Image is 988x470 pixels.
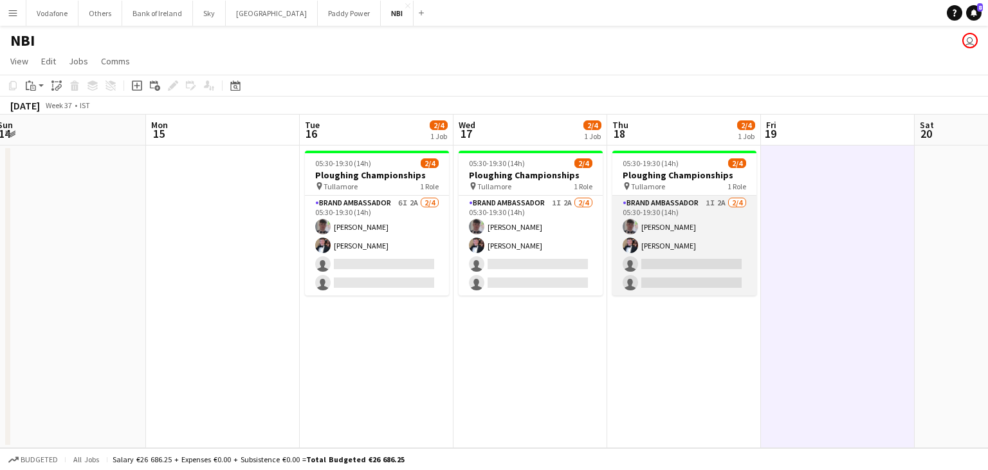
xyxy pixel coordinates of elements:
[36,53,61,70] a: Edit
[766,119,776,131] span: Fri
[96,53,135,70] a: Comms
[305,151,449,296] app-job-card: 05:30-19:30 (14h)2/4Ploughing Championships Tullamore1 RoleBrand Ambassador6I2A2/405:30-19:30 (14...
[727,182,746,191] span: 1 Role
[122,1,193,26] button: Bank of Ireland
[113,455,405,464] div: Salary €26 686.25 + Expenses €0.00 + Subsistence €0.00 =
[41,55,56,67] span: Edit
[324,182,358,191] span: Tullamore
[10,99,40,112] div: [DATE]
[305,119,320,131] span: Tue
[612,196,756,296] app-card-role: Brand Ambassador1I2A2/405:30-19:30 (14h)[PERSON_NAME][PERSON_NAME]
[737,120,755,130] span: 2/4
[610,126,628,141] span: 18
[920,119,934,131] span: Sat
[977,3,983,12] span: 8
[459,151,603,296] app-job-card: 05:30-19:30 (14h)2/4Ploughing Championships Tullamore1 RoleBrand Ambassador1I2A2/405:30-19:30 (14...
[583,120,601,130] span: 2/4
[80,100,90,110] div: IST
[728,158,746,168] span: 2/4
[631,182,665,191] span: Tullamore
[151,119,168,131] span: Mon
[477,182,511,191] span: Tullamore
[149,126,168,141] span: 15
[305,169,449,181] h3: Ploughing Championships
[623,158,679,168] span: 05:30-19:30 (14h)
[305,196,449,296] app-card-role: Brand Ambassador6I2A2/405:30-19:30 (14h)[PERSON_NAME][PERSON_NAME]
[459,196,603,296] app-card-role: Brand Ambassador1I2A2/405:30-19:30 (14h)[PERSON_NAME][PERSON_NAME]
[318,1,381,26] button: Paddy Power
[226,1,318,26] button: [GEOGRAPHIC_DATA]
[306,455,405,464] span: Total Budgeted €26 686.25
[421,158,439,168] span: 2/4
[71,455,102,464] span: All jobs
[574,158,592,168] span: 2/4
[457,126,475,141] span: 17
[612,169,756,181] h3: Ploughing Championships
[612,151,756,296] app-job-card: 05:30-19:30 (14h)2/4Ploughing Championships Tullamore1 RoleBrand Ambassador1I2A2/405:30-19:30 (14...
[26,1,78,26] button: Vodafone
[193,1,226,26] button: Sky
[738,131,755,141] div: 1 Job
[966,5,982,21] a: 8
[459,119,475,131] span: Wed
[101,55,130,67] span: Comms
[5,53,33,70] a: View
[315,158,371,168] span: 05:30-19:30 (14h)
[962,33,978,48] app-user-avatar: Katie Shovlin
[64,53,93,70] a: Jobs
[430,131,447,141] div: 1 Job
[469,158,525,168] span: 05:30-19:30 (14h)
[69,55,88,67] span: Jobs
[764,126,776,141] span: 19
[574,182,592,191] span: 1 Role
[21,455,58,464] span: Budgeted
[420,182,439,191] span: 1 Role
[918,126,934,141] span: 20
[584,131,601,141] div: 1 Job
[42,100,75,110] span: Week 37
[6,453,60,467] button: Budgeted
[78,1,122,26] button: Others
[459,169,603,181] h3: Ploughing Championships
[612,119,628,131] span: Thu
[10,55,28,67] span: View
[381,1,414,26] button: NBI
[10,31,35,50] h1: NBI
[303,126,320,141] span: 16
[430,120,448,130] span: 2/4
